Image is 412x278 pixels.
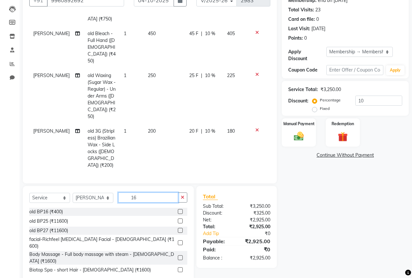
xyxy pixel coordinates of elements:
[124,31,126,36] span: 1
[243,230,275,237] div: ₹0
[236,223,275,230] div: ₹2,925.00
[198,237,237,245] div: Payable:
[332,121,354,127] label: Redemption
[29,267,151,273] div: Biotop Spa - short Hair - [DEMOGRAPHIC_DATA] (₹1600)
[288,7,314,13] div: Total Visits:
[33,128,70,134] span: [PERSON_NAME]
[189,177,201,183] span: 160 F
[29,218,68,225] div: old BP25 (₹11600)
[320,97,341,103] label: Percentage
[198,217,237,223] div: Net:
[283,121,315,127] label: Manual Payment
[236,245,275,253] div: ₹0
[88,31,116,64] span: old Bleach - Full Hand ([DEMOGRAPHIC_DATA]) (₹450)
[201,72,202,79] span: |
[29,227,68,234] div: old BP27 (₹11600)
[291,131,307,142] img: _cash.svg
[189,72,198,79] span: 25 F
[189,128,198,135] span: 20 F
[198,210,237,217] div: Discount:
[236,217,275,223] div: ₹2,925.00
[320,106,330,112] label: Fixed
[148,128,156,134] span: 200
[205,128,215,135] span: 10 %
[189,30,198,37] span: 45 F
[29,251,175,265] div: Body Massage - Full body massage with steam - [DEMOGRAPHIC_DATA] (₹1600)
[205,30,215,37] span: 10 %
[203,193,218,200] span: Total
[33,73,70,78] span: [PERSON_NAME]
[201,128,202,135] span: |
[335,131,351,143] img: _gift.svg
[236,237,275,245] div: ₹2,925.00
[29,236,175,250] div: facial-Richfeel [MEDICAL_DATA] Facial - [DEMOGRAPHIC_DATA] (₹1600)
[148,31,156,36] span: 450
[29,208,63,215] div: old BP16 (₹400)
[118,192,178,203] input: Search or Scan
[148,73,156,78] span: 250
[88,128,115,168] span: old 3G (Stripless) Brazilian Wax - Side Locks ([DEMOGRAPHIC_DATA]) (₹200)
[288,16,315,23] div: Card on file:
[320,86,341,93] div: ₹3,250.00
[288,35,303,42] div: Points:
[236,203,275,210] div: ₹3,250.00
[326,65,383,75] input: Enter Offer / Coupon Code
[124,128,126,134] span: 1
[227,128,235,134] span: 180
[315,7,320,13] div: 23
[198,245,237,253] div: Paid:
[205,72,215,79] span: 10 %
[288,67,326,73] div: Coupon Code
[207,177,218,183] span: 10 %
[288,98,308,104] div: Discount:
[386,65,405,75] button: Apply
[88,73,116,119] span: old Waxing (Sugar Wax - Regular) - Under Arms ([DEMOGRAPHIC_DATA]) (₹250)
[304,35,307,42] div: 0
[124,73,126,78] span: 1
[204,177,205,183] span: |
[227,73,235,78] span: 225
[288,86,318,93] div: Service Total:
[201,30,202,37] span: |
[198,255,237,261] div: Balance :
[288,25,310,32] div: Last Visit:
[236,210,275,217] div: ₹325.00
[198,230,243,237] a: Add Tip
[227,31,235,36] span: 405
[311,25,325,32] div: [DATE]
[283,152,407,159] a: Continue Without Payment
[236,255,275,261] div: ₹2,925.00
[198,203,237,210] div: Sub Total:
[33,31,70,36] span: [PERSON_NAME]
[316,16,319,23] div: 0
[198,223,237,230] div: Total:
[288,48,326,62] div: Apply Discount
